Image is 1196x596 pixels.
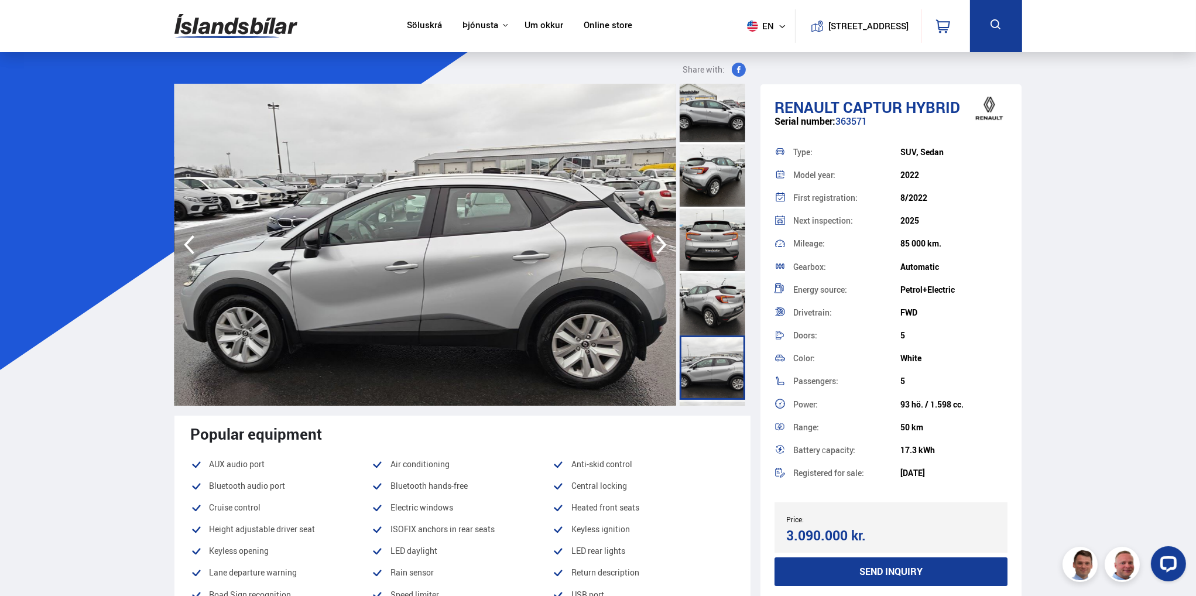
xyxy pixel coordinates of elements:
button: [STREET_ADDRESS] [833,21,904,31]
div: Model year: [793,171,900,179]
div: 93 hö. / 1.598 cc. [900,400,1007,409]
div: Doors: [793,331,900,340]
li: LED rear lights [553,544,734,558]
li: Electric windows [372,501,553,515]
div: Popular equipment [191,425,734,443]
div: 2025 [900,216,1007,225]
div: Range: [793,423,900,431]
div: Power: [793,400,900,409]
span: Renault [775,97,839,118]
button: Send inquiry [775,557,1008,586]
div: 17.3 kWh [900,446,1007,455]
div: 50 km [900,423,1007,432]
a: Söluskrá [407,20,442,32]
a: Um okkur [525,20,563,32]
img: brand logo [966,90,1013,126]
div: 8/2022 [900,193,1007,203]
span: en [742,20,772,32]
button: Þjónusta [462,20,498,31]
div: 363571 [775,116,1008,139]
span: Serial number: [775,115,835,128]
a: Online store [584,20,632,32]
div: Type: [793,148,900,156]
div: [DATE] [900,468,1007,478]
button: Share with: [678,63,751,77]
li: Air conditioning [372,457,553,471]
a: [STREET_ADDRESS] [801,9,915,43]
img: 2522910.jpeg [676,84,1178,406]
li: Rain sensor [372,566,553,580]
div: Mileage: [793,239,900,248]
li: Bluetooth audio port [191,479,372,493]
div: First registration: [793,194,900,202]
div: White [900,354,1007,363]
li: Anti-skid control [553,457,734,471]
img: G0Ugv5HjCgRt.svg [174,7,297,45]
img: 2522908.jpeg [174,84,676,406]
div: Color: [793,354,900,362]
div: Price: [786,515,891,523]
div: Registered for sale: [793,469,900,477]
div: 3.090.000 kr. [786,528,887,543]
div: 5 [900,376,1007,386]
li: Central locking [553,479,734,493]
div: Passengers: [793,377,900,385]
li: Bluetooth hands-free [372,479,553,493]
div: 85 000 km. [900,239,1007,248]
li: Lane departure warning [191,566,372,580]
iframe: LiveChat chat widget [1142,542,1191,591]
div: SUV, Sedan [900,148,1007,157]
span: Share with: [683,63,725,77]
li: Return description [553,566,734,580]
div: Automatic [900,262,1007,272]
li: Heated front seats [553,501,734,515]
div: 5 [900,331,1007,340]
img: FbJEzSuNWCJXmdc-.webp [1064,549,1099,584]
span: Captur HYBRID [843,97,960,118]
li: Height adjustable driver seat [191,522,372,536]
div: Drivetrain: [793,309,900,317]
img: svg+xml;base64,PHN2ZyB4bWxucz0iaHR0cDovL3d3dy53My5vcmcvMjAwMC9zdmciIHdpZHRoPSI1MTIiIGhlaWdodD0iNT... [747,20,758,32]
div: 2022 [900,170,1007,180]
div: FWD [900,308,1007,317]
li: LED daylight [372,544,553,558]
li: Keyless ignition [553,522,734,536]
li: AUX audio port [191,457,372,471]
li: Keyless opening [191,544,372,558]
div: Next inspection: [793,217,900,225]
li: ISOFIX anchors in rear seats [372,522,553,536]
div: Battery сapacity: [793,446,900,454]
li: Cruise control [191,501,372,515]
div: Energy source: [793,286,900,294]
div: Gearbox: [793,263,900,271]
button: en [742,9,795,43]
img: siFngHWaQ9KaOqBr.png [1106,549,1142,584]
div: Petrol+Electric [900,285,1007,294]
